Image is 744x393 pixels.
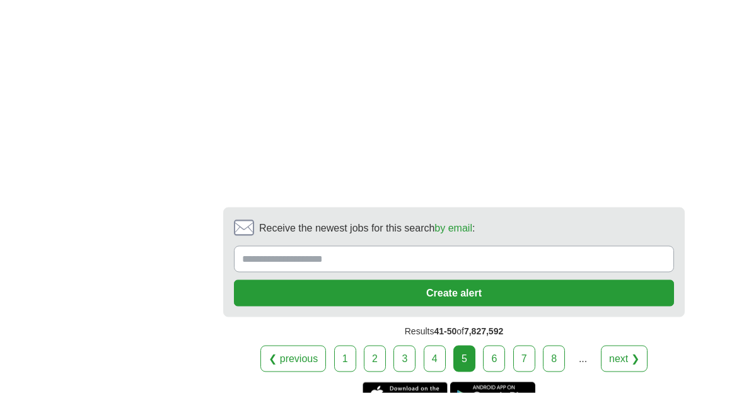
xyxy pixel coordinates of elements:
a: 4 [424,346,446,372]
span: 7,827,592 [464,326,503,336]
span: Receive the newest jobs for this search : [259,221,475,236]
div: ... [571,346,596,372]
div: 5 [453,346,475,372]
a: ❮ previous [260,346,326,372]
a: 6 [483,346,505,372]
a: 1 [334,346,356,372]
a: 7 [513,346,535,372]
a: by email [434,223,472,233]
button: Create alert [234,280,674,307]
div: Results of [223,317,685,346]
a: 2 [364,346,386,372]
a: 3 [393,346,416,372]
span: 41-50 [434,326,456,336]
a: 8 [543,346,565,372]
a: next ❯ [601,346,648,372]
